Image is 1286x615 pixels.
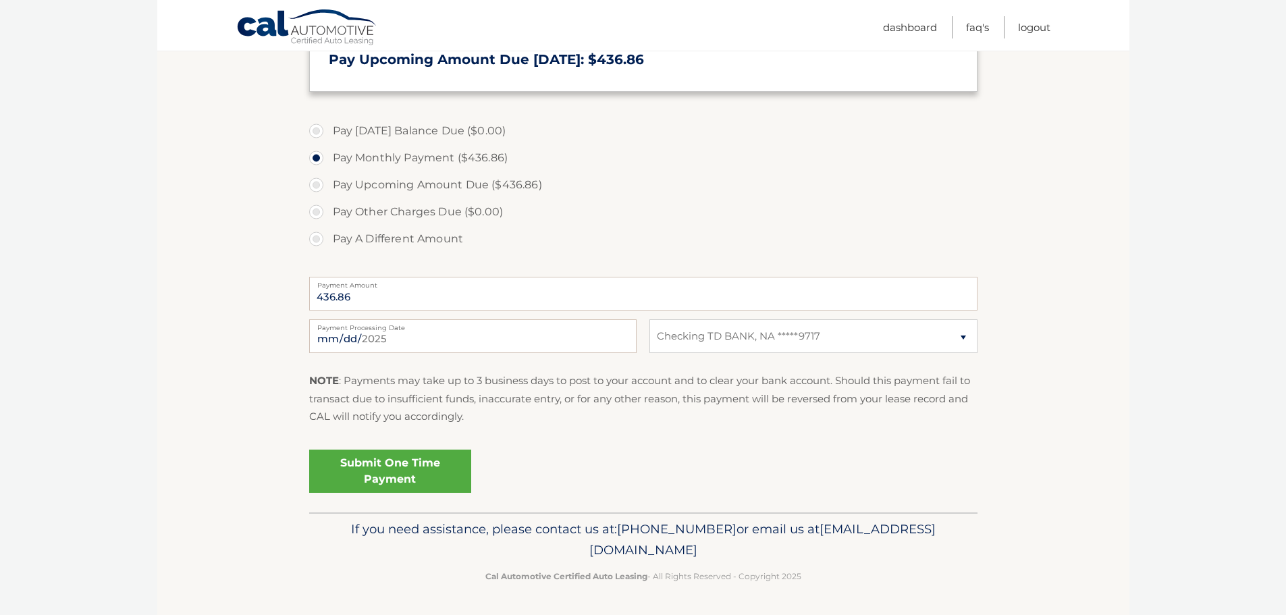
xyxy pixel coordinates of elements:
[1018,16,1050,38] a: Logout
[318,569,969,583] p: - All Rights Reserved - Copyright 2025
[617,521,736,537] span: [PHONE_NUMBER]
[309,450,471,493] a: Submit One Time Payment
[236,9,378,48] a: Cal Automotive
[309,198,977,225] label: Pay Other Charges Due ($0.00)
[309,144,977,171] label: Pay Monthly Payment ($436.86)
[309,372,977,425] p: : Payments may take up to 3 business days to post to your account and to clear your bank account....
[318,518,969,562] p: If you need assistance, please contact us at: or email us at
[309,225,977,252] label: Pay A Different Amount
[329,51,958,68] h3: Pay Upcoming Amount Due [DATE]: $436.86
[966,16,989,38] a: FAQ's
[309,374,339,387] strong: NOTE
[883,16,937,38] a: Dashboard
[309,319,637,353] input: Payment Date
[309,171,977,198] label: Pay Upcoming Amount Due ($436.86)
[309,117,977,144] label: Pay [DATE] Balance Due ($0.00)
[485,571,647,581] strong: Cal Automotive Certified Auto Leasing
[309,319,637,330] label: Payment Processing Date
[309,277,977,288] label: Payment Amount
[309,277,977,311] input: Payment Amount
